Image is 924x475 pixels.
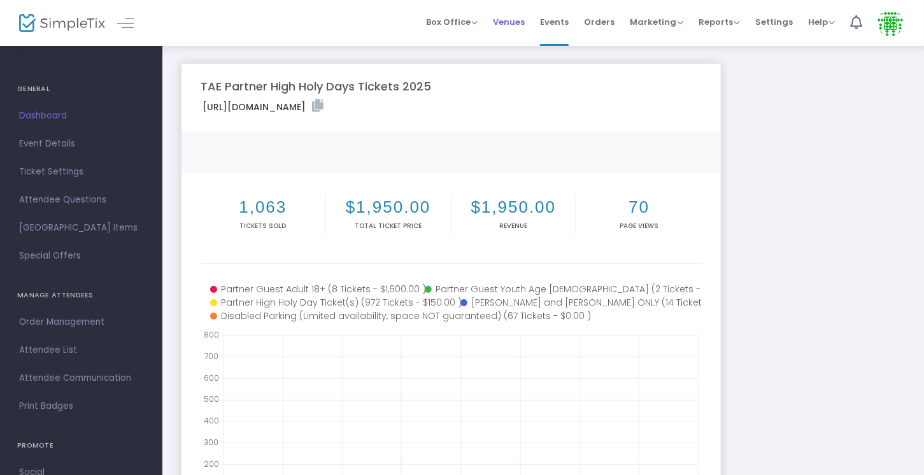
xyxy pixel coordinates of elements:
span: Events [540,6,569,38]
text: 500 [204,394,219,405]
text: 800 [204,329,219,340]
span: Event Details [19,136,143,152]
text: 200 [204,458,219,469]
h4: MANAGE ATTENDEES [17,283,145,308]
span: Attendee Questions [19,192,143,208]
span: Settings [755,6,793,38]
text: 400 [204,416,219,427]
h4: PROMOTE [17,433,145,458]
h2: 70 [579,197,699,217]
span: [GEOGRAPHIC_DATA] Items [19,220,143,236]
p: Page Views [579,221,699,230]
span: Help [808,16,835,28]
span: Box Office [426,16,478,28]
span: Orders [584,6,615,38]
span: Order Management [19,314,143,330]
span: Attendee Communication [19,370,143,386]
h2: $1,950.00 [329,197,448,217]
span: Print Badges [19,398,143,415]
span: Venues [493,6,525,38]
h4: GENERAL [17,76,145,102]
span: Special Offers [19,248,143,264]
p: Revenue [454,221,574,230]
m-panel-title: TAE Partner High Holy Days Tickets 2025 [201,78,431,95]
h2: 1,063 [203,197,323,217]
label: [URL][DOMAIN_NAME] [203,99,323,114]
span: Attendee List [19,342,143,358]
h2: $1,950.00 [454,197,574,217]
span: Dashboard [19,108,143,124]
p: Tickets sold [203,221,323,230]
span: Reports [699,16,740,28]
text: 600 [204,372,219,383]
text: 700 [204,351,218,362]
span: Ticket Settings [19,164,143,180]
p: Total Ticket Price [329,221,448,230]
text: 300 [204,437,218,448]
span: Marketing [630,16,683,28]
